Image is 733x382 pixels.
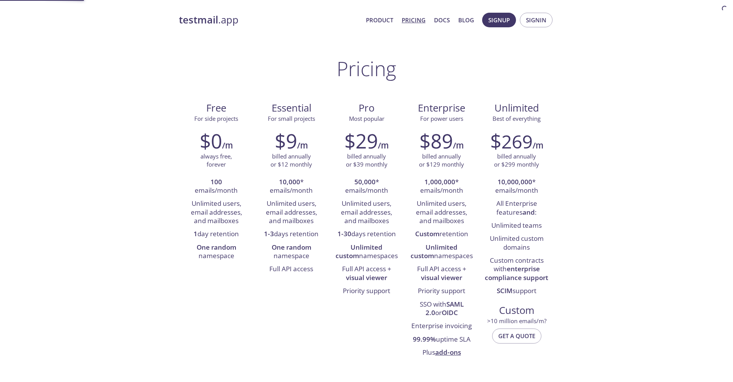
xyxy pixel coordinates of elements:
strong: Unlimited custom [336,243,383,260]
h2: $29 [344,129,378,152]
strong: Unlimited custom [411,243,458,260]
span: Enterprise [410,102,473,115]
h2: $89 [419,129,453,152]
span: Signin [526,15,546,25]
li: Unlimited users, email addresses, and mailboxes [185,197,248,228]
span: > 10 million emails/m? [487,317,546,325]
li: * emails/month [410,176,473,198]
li: namespace [260,241,323,263]
p: billed annually or $299 monthly [494,152,539,169]
span: Signup [488,15,510,25]
a: testmail.app [179,13,360,27]
li: Unlimited users, email addresses, and mailboxes [335,197,398,228]
h2: $ [490,129,533,152]
strong: 1 [194,229,197,238]
span: Get a quote [498,331,535,341]
span: Unlimited [494,101,539,115]
li: Full API access [260,263,323,276]
a: Blog [458,15,474,25]
h6: /m [222,139,233,152]
h2: $9 [275,129,297,152]
strong: 10,000,000 [498,177,532,186]
strong: visual viewer [346,273,387,282]
li: uptime SLA [410,333,473,346]
li: days retention [335,228,398,241]
span: Free [185,102,248,115]
span: Pro [335,102,398,115]
h6: /m [297,139,308,152]
h1: Pricing [337,57,396,80]
li: namespaces [410,241,473,263]
li: * emails/month [335,176,398,198]
strong: enterprise compliance support [485,264,548,282]
li: Plus [410,346,473,359]
li: namespace [185,241,248,263]
strong: 50,000 [354,177,376,186]
strong: testmail [179,13,218,27]
a: Docs [434,15,450,25]
span: For small projects [268,115,315,122]
li: Full API access + [335,263,398,285]
strong: One random [272,243,311,252]
a: Pricing [402,15,426,25]
li: Unlimited users, email addresses, and mailboxes [260,197,323,228]
strong: Custom [415,229,439,238]
li: namespaces [335,241,398,263]
p: always free, forever [200,152,232,169]
p: billed annually or $39 monthly [346,152,387,169]
h2: $0 [200,129,222,152]
button: Signup [482,13,516,27]
li: emails/month [185,176,248,198]
li: Unlimited users, email addresses, and mailboxes [410,197,473,228]
span: Custom [485,304,548,317]
li: * emails/month [260,176,323,198]
span: Essential [260,102,323,115]
li: days retention [260,228,323,241]
p: billed annually or $129 monthly [419,152,464,169]
strong: 10,000 [279,177,300,186]
li: Full API access + [410,263,473,285]
strong: SCIM [497,286,513,295]
h6: /m [533,139,543,152]
span: For side projects [194,115,238,122]
li: Unlimited custom domains [485,232,548,254]
strong: and [523,208,535,217]
li: retention [410,228,473,241]
p: billed annually or $12 monthly [270,152,312,169]
li: Enterprise invoicing [410,320,473,333]
span: For power users [420,115,463,122]
span: Most popular [349,115,384,122]
li: Custom contracts with [485,254,548,285]
span: 269 [501,129,533,154]
strong: visual viewer [421,273,462,282]
strong: 99.99% [413,335,436,344]
strong: One random [197,243,236,252]
li: * emails/month [485,176,548,198]
strong: 1-3 [264,229,274,238]
strong: 100 [210,177,222,186]
li: Priority support [410,285,473,298]
strong: SAML 2.0 [426,300,464,317]
button: Signin [520,13,553,27]
strong: 1,000,000 [424,177,455,186]
h6: /m [453,139,464,152]
li: Unlimited teams [485,219,548,232]
strong: OIDC [442,308,458,317]
li: All Enterprise features : [485,197,548,219]
li: Priority support [335,285,398,298]
button: Get a quote [492,329,541,343]
strong: 1-30 [337,229,351,238]
li: support [485,285,548,298]
h6: /m [378,139,389,152]
a: add-ons [435,348,461,357]
a: Product [366,15,393,25]
li: SSO with or [410,298,473,320]
li: day retention [185,228,248,241]
span: Best of everything [493,115,541,122]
